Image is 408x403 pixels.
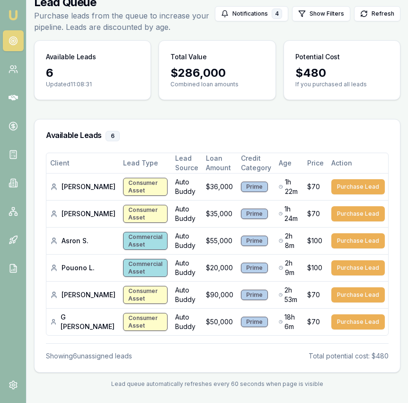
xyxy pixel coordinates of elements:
h3: Available Leads [46,131,389,141]
div: Showing 6 unassigned lead s [46,351,132,361]
div: Consumer Asset [123,313,168,331]
h3: Potential Cost [295,52,340,62]
td: Auto Buddy [171,255,202,282]
p: If you purchased all leads [295,81,389,88]
th: Loan Amount [202,153,237,174]
button: Notifications4 [215,6,288,21]
div: Consumer Asset [123,286,168,304]
div: Prime [241,209,268,219]
span: $100 [307,263,322,273]
span: 1h 24m [284,204,300,223]
img: emu-icon-u.png [8,9,19,21]
button: Purchase Lead [331,179,385,194]
span: $70 [307,317,320,327]
div: 6 [106,131,120,141]
div: [PERSON_NAME] [50,209,115,219]
button: Purchase Lead [331,314,385,330]
span: $70 [307,209,320,219]
span: $70 [307,182,320,192]
div: Prime [241,317,268,327]
p: Purchase leads from the queue to increase your pipeline. Leads are discounted by age. [34,10,215,33]
div: [PERSON_NAME] [50,290,115,300]
td: $36,000 [202,174,237,201]
button: Purchase Lead [331,260,385,275]
p: Updated 11:08:31 [46,81,139,88]
div: $ 480 [295,65,389,81]
td: Auto Buddy [171,309,202,336]
button: Refresh [354,6,400,21]
div: Lead queue automatically refreshes every 60 seconds when page is visible [34,380,400,388]
td: $55,000 [202,228,237,255]
div: $ 286,000 [170,65,264,81]
div: Consumer Asset [123,205,168,223]
div: Consumer Asset [123,178,168,196]
p: Combined loan amounts [170,81,264,88]
div: G [PERSON_NAME] [50,312,115,331]
button: Purchase Lead [331,233,385,248]
td: $90,000 [202,282,237,309]
td: $35,000 [202,201,237,228]
td: Auto Buddy [171,201,202,228]
button: Purchase Lead [331,287,385,302]
div: Prime [241,290,268,300]
span: 2h 53m [284,285,300,304]
span: $70 [307,290,320,300]
td: Auto Buddy [171,174,202,201]
th: Price [303,153,328,174]
th: Lead Type [119,153,171,174]
th: Lead Source [171,153,202,174]
div: Commercial Asset [123,259,168,277]
div: 6 [46,65,139,81]
div: Prime [241,182,268,192]
th: Action [328,153,389,174]
div: 4 [272,9,282,19]
div: Prime [241,263,268,273]
td: $20,000 [202,255,237,282]
span: 18h 6m [284,312,300,331]
span: 2h 8m [285,231,300,250]
th: Age [275,153,303,174]
th: Client [46,153,119,174]
div: Asron S. [50,236,115,246]
h3: Available Leads [46,52,96,62]
button: Purchase Lead [331,206,385,221]
button: Show Filters [292,6,350,21]
span: $100 [307,236,322,246]
td: Auto Buddy [171,282,202,309]
div: Total potential cost: $480 [309,351,389,361]
div: Pouono L. [50,263,115,273]
span: 1h 22m [285,177,300,196]
div: Commercial Asset [123,232,168,250]
span: 2h 9m [285,258,300,277]
h3: Total Value [170,52,206,62]
div: [PERSON_NAME] [50,182,115,192]
td: $50,000 [202,309,237,336]
td: Auto Buddy [171,228,202,255]
div: Prime [241,236,268,246]
th: Credit Category [237,153,275,174]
